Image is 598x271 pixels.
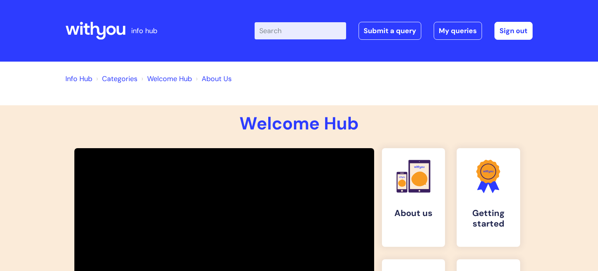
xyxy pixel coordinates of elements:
[359,22,421,40] a: Submit a query
[194,73,232,85] li: About Us
[102,74,137,83] a: Categories
[131,25,157,37] p: info hub
[65,113,533,134] h1: Welcome Hub
[388,208,439,218] h4: About us
[147,74,192,83] a: Welcome Hub
[434,22,482,40] a: My queries
[494,22,533,40] a: Sign out
[382,148,445,247] a: About us
[457,148,520,247] a: Getting started
[202,74,232,83] a: About Us
[255,22,346,39] input: Search
[463,208,514,229] h4: Getting started
[139,73,192,85] li: Welcome Hub
[255,22,533,40] div: | -
[65,74,92,83] a: Info Hub
[94,73,137,85] li: Solution home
